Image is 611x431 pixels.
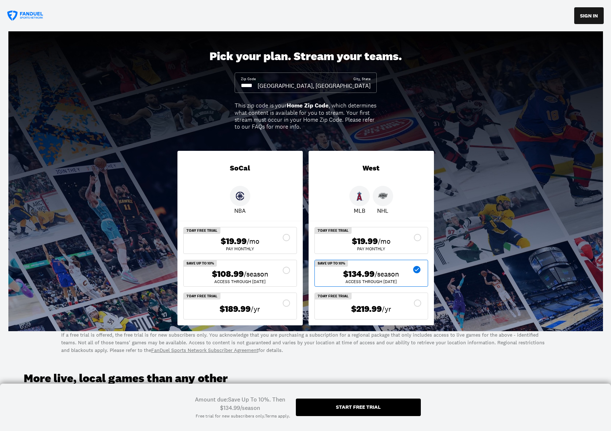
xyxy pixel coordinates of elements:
div: Save Up To 10% [184,260,217,267]
span: /mo [378,236,391,246]
div: Save Up To 10% [315,260,348,267]
div: Free trial for new subscribers only. . [196,413,290,419]
div: Pick your plan. Stream your teams. [209,50,402,63]
div: Pay Monthly [321,247,422,251]
span: $108.99 [212,269,244,279]
button: SIGN IN [574,7,604,24]
div: This zip code is your , which determines what content is available for you to stream. Your first ... [235,102,377,130]
span: $19.99 [352,236,378,247]
span: $189.99 [220,304,251,314]
div: ACCESS THROUGH [DATE] [321,279,422,284]
div: 7 Day Free Trial [315,227,352,234]
div: 7 Day Free Trial [184,293,220,299]
span: /mo [247,236,259,246]
span: $19.99 [221,236,247,247]
a: Terms apply [265,413,289,419]
div: SoCal [177,151,303,186]
span: /season [244,269,268,279]
div: Amount due: Save Up To 10%. Then $134.99/season [191,395,290,412]
p: NBA [234,206,246,215]
img: Clippers [235,191,245,201]
span: /season [375,269,399,279]
span: /yr [251,304,260,314]
span: /yr [382,304,391,314]
p: NHL [377,206,388,215]
div: Zip Code [241,77,256,82]
div: [GEOGRAPHIC_DATA], [GEOGRAPHIC_DATA] [258,82,371,90]
img: Kings [378,191,388,201]
img: Angels [355,191,364,201]
p: If a free trial is offered, the free trial is for new subscribers only. You acknowledge that you ... [61,331,550,354]
h3: More live, local games than any other network [24,372,261,400]
div: Start free trial [336,404,381,410]
div: 7 Day Free Trial [184,227,220,234]
p: MLB [354,206,365,215]
span: $134.99 [343,269,375,279]
div: 7 Day Free Trial [315,293,352,299]
b: Home Zip Code [287,102,329,109]
div: City, State [353,77,371,82]
a: FanDuel Sports Network Subscriber Agreement [151,347,258,353]
div: Pay Monthly [189,247,291,251]
div: ACCESS THROUGH [DATE] [189,279,291,284]
span: $219.99 [351,304,382,314]
div: West [309,151,434,186]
